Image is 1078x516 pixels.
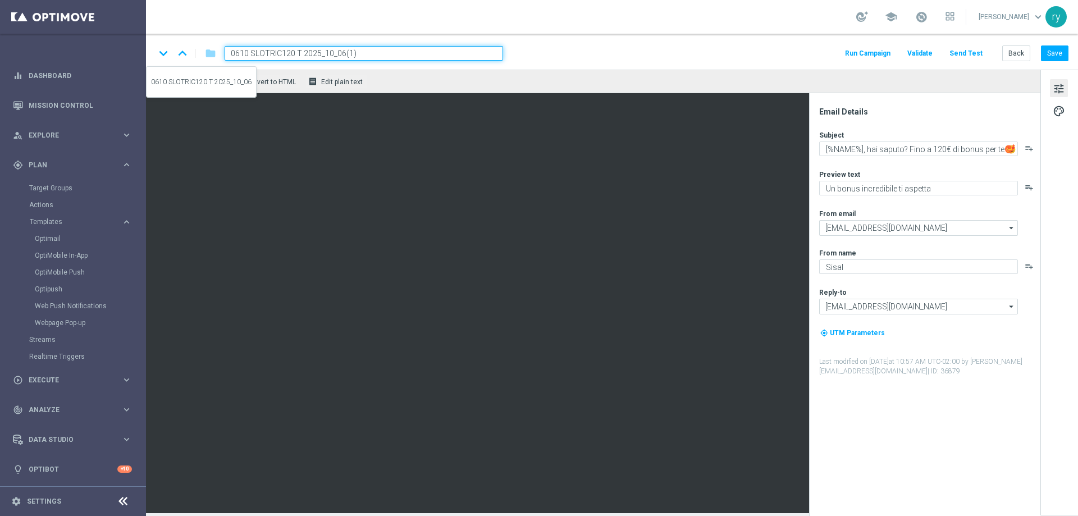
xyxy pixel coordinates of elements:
a: Actions [29,200,117,209]
div: Webpage Pop-up [35,314,145,331]
div: Analyze [13,405,121,415]
div: Mission Control [13,90,132,120]
button: Data Studio keyboard_arrow_right [12,435,133,444]
div: ry [1045,6,1067,28]
div: lightbulb Optibot +10 [12,465,133,474]
a: Optibot [29,454,117,484]
a: OptiMobile Push [35,268,117,277]
i: play_circle_outline [13,375,23,385]
i: person_search [13,130,23,140]
a: Optimail [35,234,117,243]
img: optiGenie.svg [1005,144,1015,154]
button: code Convert to HTML [229,74,301,89]
div: Streams [29,331,145,348]
span: school [885,11,897,23]
a: Mission Control [29,90,132,120]
a: Webpage Pop-up [35,318,117,327]
i: equalizer [13,71,23,81]
i: keyboard_arrow_right [121,217,132,227]
div: Templates [30,218,121,225]
div: Optimail [35,230,145,247]
div: Explore [13,130,121,140]
span: | ID: 36879 [928,367,960,375]
span: Convert to HTML [245,78,296,86]
i: my_location [820,329,828,337]
button: equalizer Dashboard [12,71,133,80]
i: keyboard_arrow_right [121,404,132,415]
div: Optipush [35,281,145,298]
button: tune [1050,79,1068,97]
i: track_changes [13,405,23,415]
i: keyboard_arrow_right [121,434,132,445]
i: keyboard_arrow_up [174,45,191,62]
button: Save [1041,45,1068,61]
a: OptiMobile In-App [35,251,117,260]
div: Web Push Notifications [35,298,145,314]
span: Preview [195,78,220,86]
button: Run Campaign [843,46,892,61]
div: Templates [29,213,145,331]
i: remove_red_eye [182,77,191,86]
label: From name [819,249,856,258]
button: play_circle_outline Execute keyboard_arrow_right [12,376,133,385]
i: arrow_drop_down [1006,221,1017,235]
button: person_search Explore keyboard_arrow_right [12,131,133,140]
span: UTM Parameters [830,329,885,337]
button: Templates keyboard_arrow_right [29,217,133,226]
button: playlist_add [1025,144,1034,153]
i: folder [205,47,216,60]
label: From email [819,209,856,218]
span: Templates [30,218,110,225]
button: folder [204,44,217,62]
i: receipt [308,77,317,86]
i: keyboard_arrow_down [155,45,172,62]
a: [PERSON_NAME]keyboard_arrow_down [977,8,1045,25]
label: Reply-to [819,288,847,297]
span: Analyze [29,407,121,413]
button: playlist_add [1025,262,1034,271]
button: Back [1002,45,1030,61]
button: gps_fixed Plan keyboard_arrow_right [12,161,133,170]
a: Optipush [35,285,117,294]
span: palette [1053,104,1065,118]
div: Target Groups [29,180,145,197]
div: Email Details [819,107,1039,117]
div: OptiMobile In-App [35,247,145,264]
div: Dashboard [13,61,132,90]
span: Explore [29,132,121,139]
span: Data Studio [29,436,121,443]
i: settings [11,496,21,506]
div: Data Studio [13,435,121,445]
span: Edit plain text [321,78,363,86]
input: Enter a unique template name [225,46,503,61]
a: Web Push Notifications [35,302,117,310]
span: tune [1053,81,1065,96]
i: lightbulb [13,464,23,474]
i: arrow_drop_down [1006,299,1017,314]
div: Plan [13,160,121,170]
button: my_location UTM Parameters [819,327,886,339]
button: palette [1050,102,1068,120]
div: Mission Control [12,101,133,110]
button: remove_red_eye Preview [180,74,225,89]
span: Plan [29,162,121,168]
span: Validate [907,49,933,57]
i: keyboard_arrow_right [121,130,132,140]
button: track_changes Analyze keyboard_arrow_right [12,405,133,414]
a: Target Groups [29,184,117,193]
a: Realtime Triggers [29,352,117,361]
div: Optibot [13,454,132,484]
div: +10 [117,465,132,473]
input: Select [819,299,1018,314]
a: Settings [27,498,61,505]
i: playlist_add [1025,183,1034,192]
button: Validate [906,46,934,61]
i: keyboard_arrow_right [121,159,132,170]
